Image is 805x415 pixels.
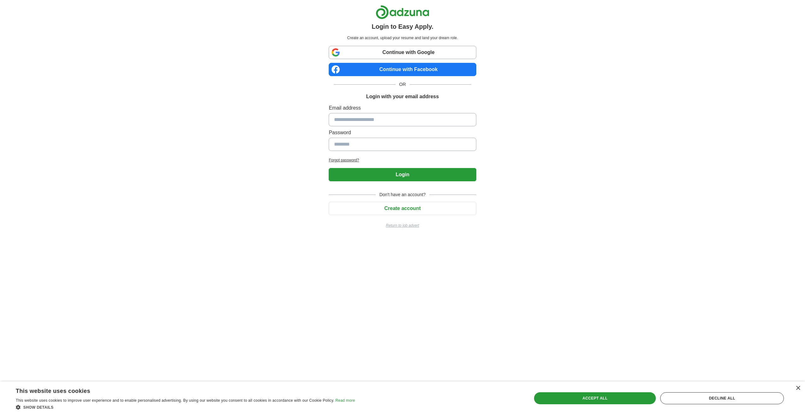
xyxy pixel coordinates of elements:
[16,385,339,395] div: This website uses cookies
[329,129,476,136] label: Password
[329,46,476,59] a: Continue with Google
[396,81,410,88] span: OR
[329,63,476,76] a: Continue with Facebook
[372,22,433,31] h1: Login to Easy Apply.
[329,157,476,163] a: Forgot password?
[376,191,430,198] span: Don't have an account?
[329,206,476,211] a: Create account
[330,35,475,41] p: Create an account, upload your resume and land your dream role.
[16,398,334,403] span: This website uses cookies to improve user experience and to enable personalised advertising. By u...
[660,392,784,404] div: Decline all
[16,404,355,410] div: Show details
[329,223,476,228] a: Return to job advert
[329,168,476,181] button: Login
[376,5,429,19] img: Adzuna logo
[366,93,439,100] h1: Login with your email address
[329,104,476,112] label: Email address
[23,405,54,410] span: Show details
[335,398,355,403] a: Read more, opens a new window
[534,392,656,404] div: Accept all
[796,386,800,391] div: Close
[329,202,476,215] button: Create account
